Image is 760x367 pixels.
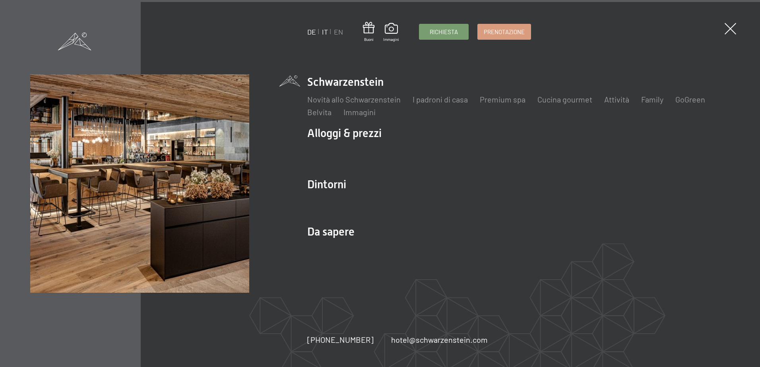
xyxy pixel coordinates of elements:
a: Cucina gourmet [537,95,592,104]
span: Buoni [363,37,374,42]
a: Family [641,95,663,104]
a: Richiesta [419,24,468,39]
a: Immagini [343,107,376,117]
a: Buoni [363,22,374,42]
a: DE [307,27,316,36]
a: [PHONE_NUMBER] [307,334,374,345]
a: Premium spa [480,95,525,104]
a: hotel@schwarzenstein.com [391,334,488,345]
a: Prenotazione [478,24,531,39]
span: [PHONE_NUMBER] [307,335,374,344]
a: Immagini [383,23,399,42]
a: Attività [604,95,629,104]
a: Belvita [307,107,332,117]
a: EN [334,27,343,36]
span: Prenotazione [484,28,525,36]
a: GoGreen [675,95,705,104]
a: IT [322,27,328,36]
a: I padroni di casa [413,95,468,104]
span: Richiesta [430,28,458,36]
a: Novità allo Schwarzenstein [307,95,401,104]
span: Immagini [383,37,399,42]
